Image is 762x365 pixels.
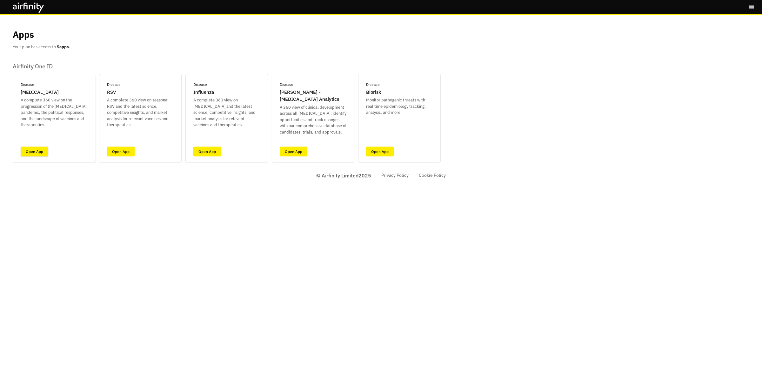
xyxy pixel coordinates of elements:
p: Disease [107,82,121,87]
p: Disease [280,82,293,87]
p: Monitor pathogenic threats with real time epidemiology tracking, analysis, and more. [366,97,433,116]
p: A 360 view of clinical development across all [MEDICAL_DATA]; identify opportunities and track ch... [280,104,346,135]
a: Open App [193,147,221,156]
a: Open App [21,147,48,156]
p: [PERSON_NAME] - [MEDICAL_DATA] Analytics [280,89,346,103]
p: Influenza [193,89,214,96]
p: Disease [366,82,380,87]
p: [MEDICAL_DATA] [21,89,59,96]
p: © Airfinity Limited 2025 [316,172,371,179]
p: A complete 360 view on [MEDICAL_DATA] and the latest science, competitive insights, and market an... [193,97,260,128]
p: A complete 360 view on the progression of the [MEDICAL_DATA] pandemic, the political responses, a... [21,97,87,128]
p: Disease [193,82,207,87]
p: Apps [13,28,34,41]
p: Your plan has access to [13,44,70,50]
p: A complete 360 view on seasonal RSV and the latest science, competitive insights, and market anal... [107,97,174,128]
a: Privacy Policy [381,172,409,179]
a: Open App [107,147,135,156]
a: Open App [366,147,394,156]
b: 5 apps. [57,44,70,50]
a: Cookie Policy [419,172,446,179]
p: Biorisk [366,89,381,96]
p: Disease [21,82,34,87]
p: Airfinity One ID [13,63,441,70]
p: RSV [107,89,116,96]
a: Open App [280,147,307,156]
